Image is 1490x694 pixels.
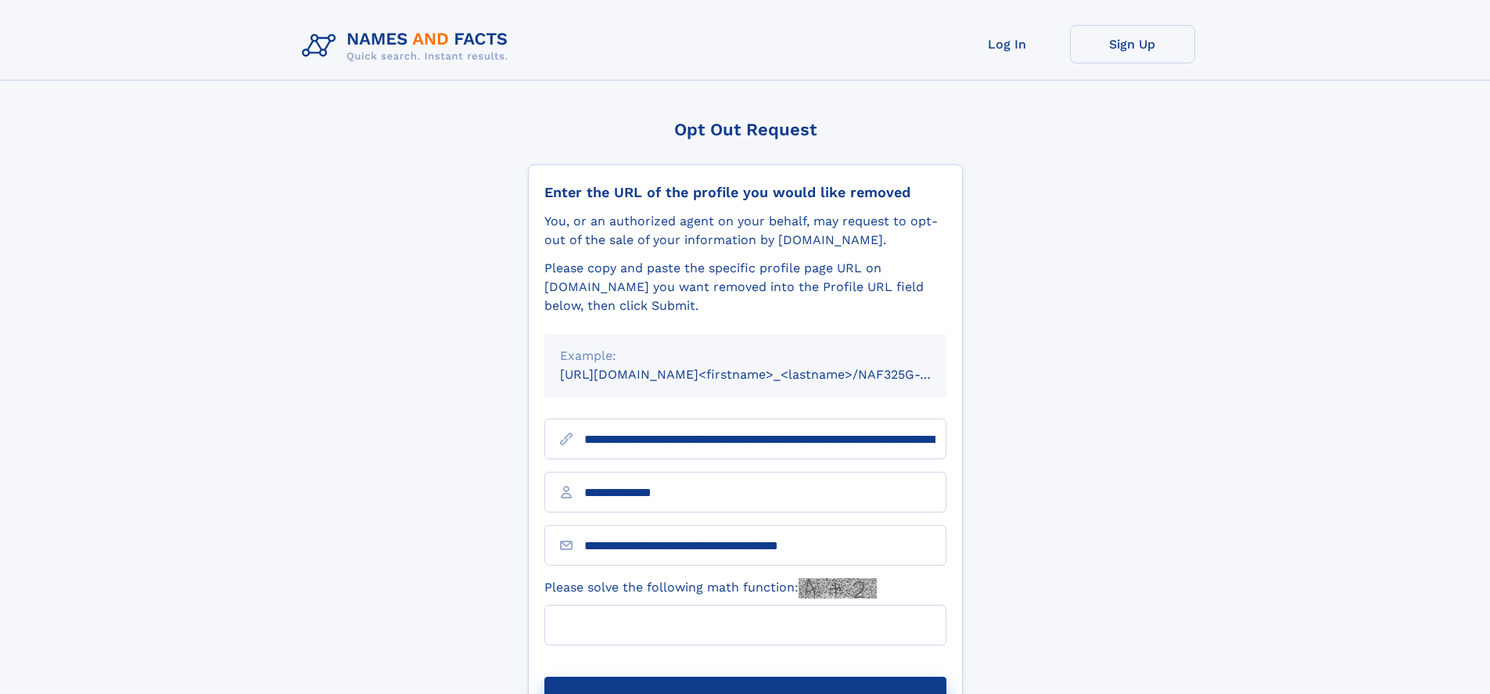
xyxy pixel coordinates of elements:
[945,25,1070,63] a: Log In
[544,212,946,250] div: You, or an authorized agent on your behalf, may request to opt-out of the sale of your informatio...
[528,120,963,139] div: Opt Out Request
[544,259,946,315] div: Please copy and paste the specific profile page URL on [DOMAIN_NAME] you want removed into the Pr...
[1070,25,1195,63] a: Sign Up
[560,367,976,382] small: [URL][DOMAIN_NAME]<firstname>_<lastname>/NAF325G-xxxxxxxx
[544,578,877,599] label: Please solve the following math function:
[296,25,521,67] img: Logo Names and Facts
[560,347,931,365] div: Example:
[544,184,946,201] div: Enter the URL of the profile you would like removed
